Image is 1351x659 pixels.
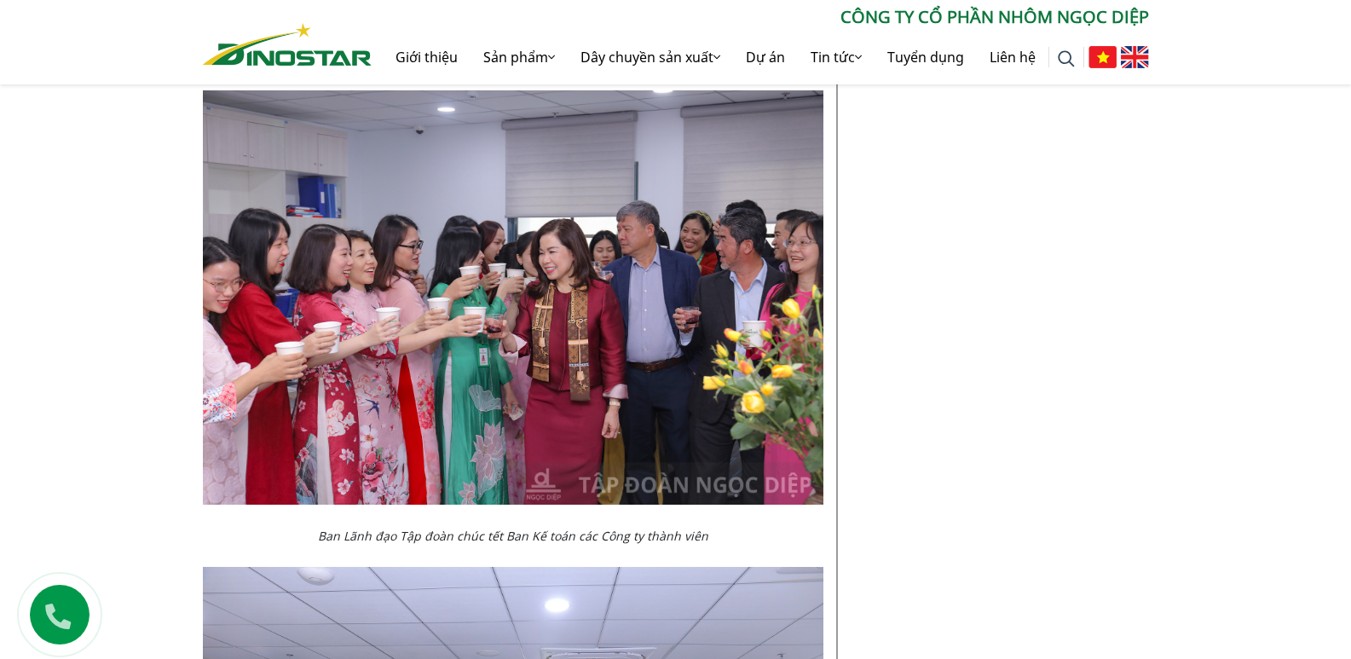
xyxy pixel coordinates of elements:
em: Ban Lãnh đạo Tập đoàn chúc tết Ban Kế toán các Công ty thành viên [318,528,708,544]
a: Giới thiệu [383,30,471,84]
img: Nhôm Dinostar [203,23,372,66]
img: search [1058,50,1075,67]
img: Tiếng Việt [1088,46,1117,68]
a: Sản phẩm [471,30,568,84]
a: Liên hệ [977,30,1048,84]
a: Dự án [733,30,798,84]
a: Tin tức [798,30,875,84]
p: CÔNG TY CỔ PHẦN NHÔM NGỌC DIỆP [372,4,1149,30]
img: English [1121,46,1149,68]
a: Dây chuyền sản xuất [568,30,733,84]
a: Tuyển dụng [875,30,977,84]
